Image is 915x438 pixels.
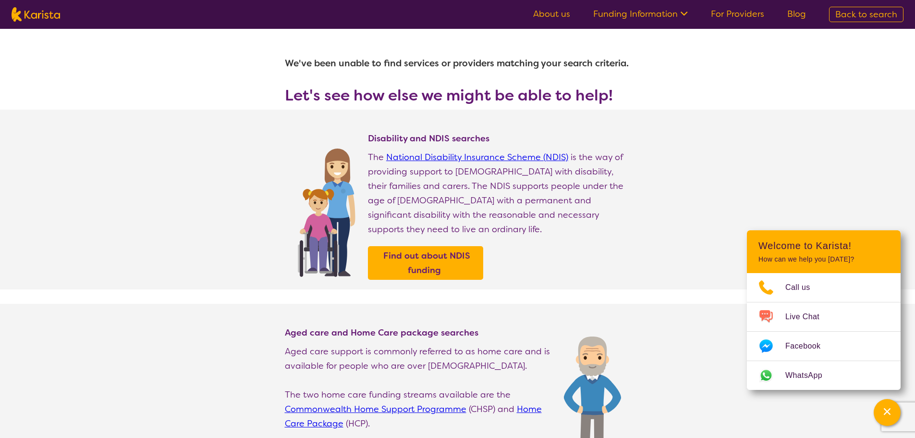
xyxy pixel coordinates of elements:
[383,250,470,276] b: Find out about NDIS funding
[758,240,889,251] h2: Welcome to Karista!
[285,403,466,415] a: Commonwealth Home Support Programme
[711,8,764,20] a: For Providers
[758,255,889,263] p: How can we help you [DATE]?
[370,249,481,277] a: Find out about NDIS funding
[368,150,631,237] p: The is the way of providing support to [DEMOGRAPHIC_DATA] with disability, their families and car...
[785,280,822,295] span: Call us
[835,9,897,20] span: Back to search
[785,368,834,383] span: WhatsApp
[386,151,568,163] a: National Disability Insurance Scheme (NDIS)
[285,344,554,373] p: Aged care support is commonly referred to as home care and is available for people who are over [...
[747,361,901,390] a: Web link opens in a new tab.
[747,273,901,390] ul: Choose channel
[787,8,806,20] a: Blog
[874,399,901,426] button: Channel Menu
[12,7,60,22] img: Karista logo
[294,142,358,277] img: Find NDIS and Disability services and providers
[593,8,688,20] a: Funding Information
[829,7,903,22] a: Back to search
[285,327,554,338] h4: Aged care and Home Care package searches
[785,310,831,324] span: Live Chat
[285,87,631,104] h3: Let's see how else we might be able to help!
[747,230,901,390] div: Channel Menu
[285,52,631,75] h1: We've been unable to find services or providers matching your search criteria.
[533,8,570,20] a: About us
[785,339,832,353] span: Facebook
[285,388,554,431] p: The two home care funding streams available are the (CHSP) and (HCP).
[368,133,631,144] h4: Disability and NDIS searches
